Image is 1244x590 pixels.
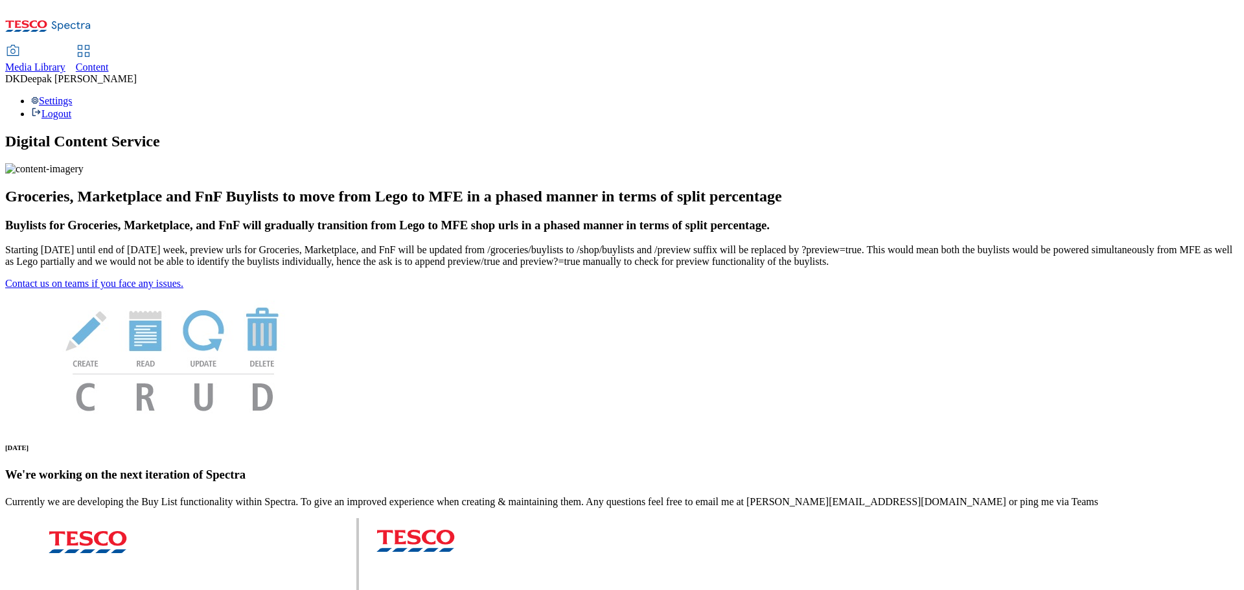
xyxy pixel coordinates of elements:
p: Currently we are developing the Buy List functionality within Spectra. To give an improved experi... [5,496,1239,508]
span: Media Library [5,62,65,73]
img: content-imagery [5,163,84,175]
a: Media Library [5,46,65,73]
span: Deepak [PERSON_NAME] [20,73,137,84]
img: News Image [5,289,342,425]
a: Settings [31,95,73,106]
a: Logout [31,108,71,119]
h3: Buylists for Groceries, Marketplace, and FnF will gradually transition from Lego to MFE shop urls... [5,218,1239,233]
a: Content [76,46,109,73]
h1: Digital Content Service [5,133,1239,150]
span: DK [5,73,20,84]
h3: We're working on the next iteration of Spectra [5,468,1239,482]
a: Contact us on teams if you face any issues. [5,278,183,289]
h6: [DATE] [5,444,1239,451]
h2: Groceries, Marketplace and FnF Buylists to move from Lego to MFE in a phased manner in terms of s... [5,188,1239,205]
span: Content [76,62,109,73]
p: Starting [DATE] until end of [DATE] week, preview urls for Groceries, Marketplace, and FnF will b... [5,244,1239,267]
